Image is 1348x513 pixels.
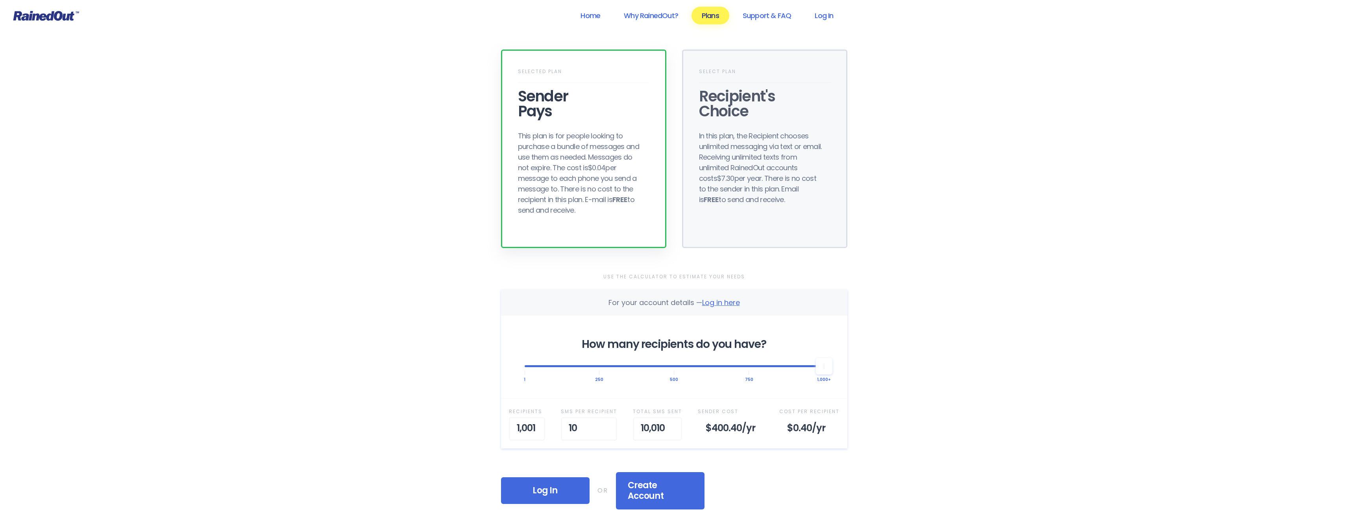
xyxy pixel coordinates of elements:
div: $400.40 /yr [698,417,764,441]
a: Home [570,7,610,24]
div: Sender Cost [698,406,764,417]
a: Plans [692,7,729,24]
div: How many recipients do you have? [525,339,824,349]
div: 10,010 [633,417,682,441]
div: Log In [501,477,590,504]
div: In this plan, the Recipient chooses unlimited messaging via text or email. Receiving unlimited te... [699,131,825,205]
div: Select PlanRecipient'sChoiceIn this plan, the Recipient chooses unlimited messaging via text or e... [682,50,847,248]
b: FREE [612,195,627,204]
div: SMS per Recipient [561,406,617,417]
a: Log In [804,7,843,24]
div: $0.40 /yr [779,417,839,441]
span: Log in here [702,298,740,307]
span: Log In [513,485,578,496]
div: Recipient's Choice [699,89,830,119]
div: OR [597,485,608,496]
div: This plan is for people looking to purchase a bundle of messages and use them as needed. Messages... [518,131,644,215]
div: Create Account [616,472,705,509]
div: Cost Per Recipient [779,406,839,417]
a: Support & FAQ [732,7,801,24]
div: Selected PlanSenderPaysThis plan is for people looking to purchase a bundle of messages and use t... [501,50,666,248]
div: Selected Plan [518,66,649,83]
span: Create Account [628,480,693,502]
div: Total SMS Sent [633,406,682,417]
a: Why RainedOut? [614,7,688,24]
div: Sender Pays [518,89,649,119]
div: 10 [561,417,617,441]
div: 1,001 [509,417,545,441]
div: Use the Calculator to Estimate Your Needs [501,272,847,282]
div: For your account details — [608,298,740,308]
b: FREE [704,195,719,204]
div: Recipient s [509,406,545,417]
div: Select Plan [699,66,830,83]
